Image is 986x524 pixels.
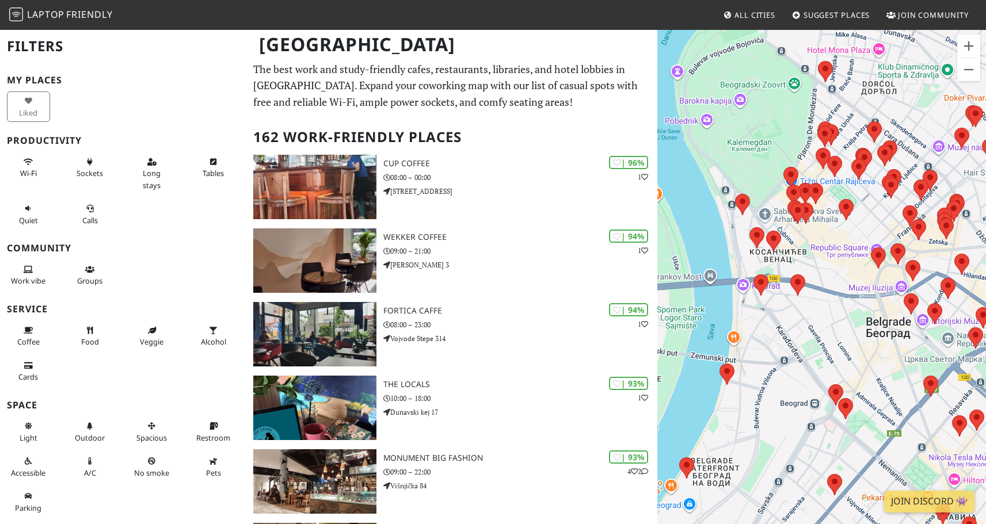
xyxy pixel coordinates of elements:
[7,416,50,447] button: Light
[246,449,657,514] a: Monument Big Fashion | 93% 42 Monument Big Fashion 09:00 – 22:00 Višnjička 84
[68,260,112,290] button: Groups
[253,228,376,293] img: Wekker Coffee
[203,168,224,178] span: Work-friendly tables
[627,466,648,477] p: 4 2
[7,452,50,482] button: Accessible
[246,376,657,440] a: The Locals | 93% 1 The Locals 10:00 – 18:00 Dunavski kej 17
[18,372,38,382] span: Credit cards
[383,306,657,316] h3: Fortica caffe
[77,276,102,286] span: Group tables
[130,452,173,482] button: No smoke
[383,246,657,257] p: 09:00 – 21:00
[638,319,648,330] p: 1
[609,230,648,243] div: | 94%
[140,336,163,347] span: Veggie
[383,466,657,477] p: 09:00 – 22:00
[804,10,870,20] span: Suggest Places
[383,259,657,270] p: [PERSON_NAME] 3
[734,10,775,20] span: All Cities
[9,7,23,21] img: LaptopFriendly
[638,392,648,403] p: 1
[9,5,113,25] a: LaptopFriendly LaptopFriendly
[609,303,648,316] div: | 94%
[7,135,239,146] h3: Productivity
[246,302,657,366] a: Fortica caffe | 94% 1 Fortica caffe 08:00 – 23:00 Vojvode Stepe 314
[638,171,648,182] p: 1
[68,152,112,183] button: Sockets
[7,321,50,351] button: Coffee
[383,453,657,463] h3: Monument Big Fashion
[882,5,973,25] a: Join Community
[77,168,103,178] span: Power sockets
[143,168,161,190] span: Long stays
[7,243,239,254] h3: Community
[192,152,235,183] button: Tables
[7,75,239,86] h3: My Places
[68,416,112,447] button: Outdoor
[638,245,648,256] p: 1
[130,416,173,447] button: Spacious
[68,199,112,230] button: Calls
[82,215,98,225] span: Video/audio calls
[246,228,657,293] a: Wekker Coffee | 94% 1 Wekker Coffee 09:00 – 21:00 [PERSON_NAME] 3
[7,199,50,230] button: Quiet
[250,29,655,60] h1: [GEOGRAPHIC_DATA]
[15,503,41,513] span: Parking
[957,35,980,58] button: Zoom in
[383,232,657,242] h3: Wekker Coffee
[206,468,221,478] span: Pet friendly
[383,380,657,389] h3: The Locals
[130,152,173,194] button: Long stays
[246,155,657,219] a: Cup Coffee | 96% 1 Cup Coffee 08:00 – 00:00 [STREET_ADDRESS]
[718,5,780,25] a: All Cities
[75,433,105,443] span: Outdoor area
[17,336,40,347] span: Coffee
[383,393,657,404] p: 10:00 – 18:00
[66,8,112,21] span: Friendly
[20,168,37,178] span: Stable Wi-Fi
[192,452,235,482] button: Pets
[192,416,235,447] button: Restroom
[7,356,50,387] button: Cards
[11,276,45,286] span: People working
[253,449,376,514] img: Monument Big Fashion
[383,319,657,330] p: 08:00 – 23:00
[201,336,226,347] span: Alcohol
[68,452,112,482] button: A/C
[11,468,45,478] span: Accessible
[81,336,99,347] span: Food
[7,152,50,183] button: Wi-Fi
[609,156,648,169] div: | 96%
[20,433,37,443] span: Natural light
[253,155,376,219] img: Cup Coffee
[253,376,376,440] img: The Locals
[383,186,657,197] p: [STREET_ADDRESS]
[383,159,657,169] h3: Cup Coffee
[383,407,657,418] p: Dunavski kej 17
[253,302,376,366] img: Fortica caffe
[609,450,648,464] div: | 93%
[898,10,969,20] span: Join Community
[383,333,657,344] p: Vojvode Stepe 314
[7,487,50,517] button: Parking
[253,61,650,110] p: The best work and study-friendly cafes, restaurants, libraries, and hotel lobbies in [GEOGRAPHIC_...
[192,321,235,351] button: Alcohol
[253,120,650,155] h2: 162 Work-Friendly Places
[130,321,173,351] button: Veggie
[134,468,169,478] span: Smoke free
[27,8,64,21] span: Laptop
[7,29,239,64] h2: Filters
[957,58,980,81] button: Zoom out
[7,304,239,315] h3: Service
[7,260,50,290] button: Work vibe
[19,215,38,225] span: Quiet
[787,5,875,25] a: Suggest Places
[84,468,96,478] span: Air conditioned
[7,400,239,411] h3: Space
[609,377,648,390] div: | 93%
[383,172,657,183] p: 08:00 – 00:00
[136,433,167,443] span: Spacious
[68,321,112,351] button: Food
[383,480,657,491] p: Višnjička 84
[196,433,230,443] span: Restroom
